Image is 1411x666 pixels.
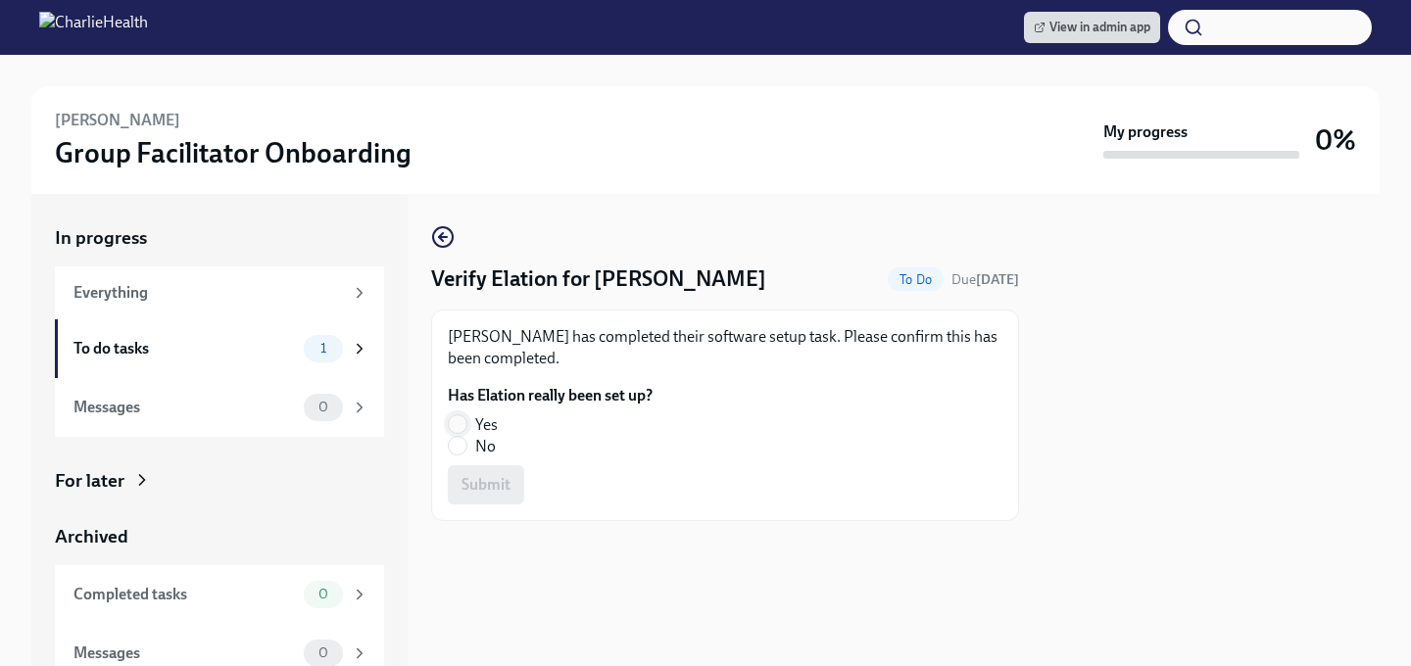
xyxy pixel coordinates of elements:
div: Completed tasks [73,584,296,605]
h3: Group Facilitator Onboarding [55,135,412,170]
div: Messages [73,397,296,418]
label: Has Elation really been set up? [448,385,653,406]
div: Messages [73,642,296,664]
div: To do tasks [73,338,296,359]
img: CharlieHealth [39,12,148,43]
a: Completed tasks0 [55,565,384,624]
a: Messages0 [55,378,384,437]
div: Everything [73,282,343,304]
a: In progress [55,225,384,251]
span: View in admin app [1034,18,1150,37]
h6: [PERSON_NAME] [55,110,180,131]
a: Archived [55,524,384,549]
span: Due [951,271,1019,288]
span: To Do [888,272,944,287]
span: September 13th, 2025 10:00 [951,270,1019,289]
span: 0 [307,400,340,414]
span: 0 [307,645,340,660]
strong: My progress [1103,121,1188,143]
span: 1 [309,341,338,356]
h4: Verify Elation for [PERSON_NAME] [431,264,766,294]
h3: 0% [1315,122,1356,158]
span: Yes [475,414,498,436]
div: For later [55,468,124,494]
span: 0 [307,587,340,601]
a: For later [55,468,384,494]
a: To do tasks1 [55,319,384,378]
a: View in admin app [1024,12,1160,43]
strong: [DATE] [976,271,1019,288]
span: No [475,436,496,457]
p: [PERSON_NAME] has completed their software setup task. Please confirm this has been completed. [448,326,1002,369]
a: Everything [55,266,384,319]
